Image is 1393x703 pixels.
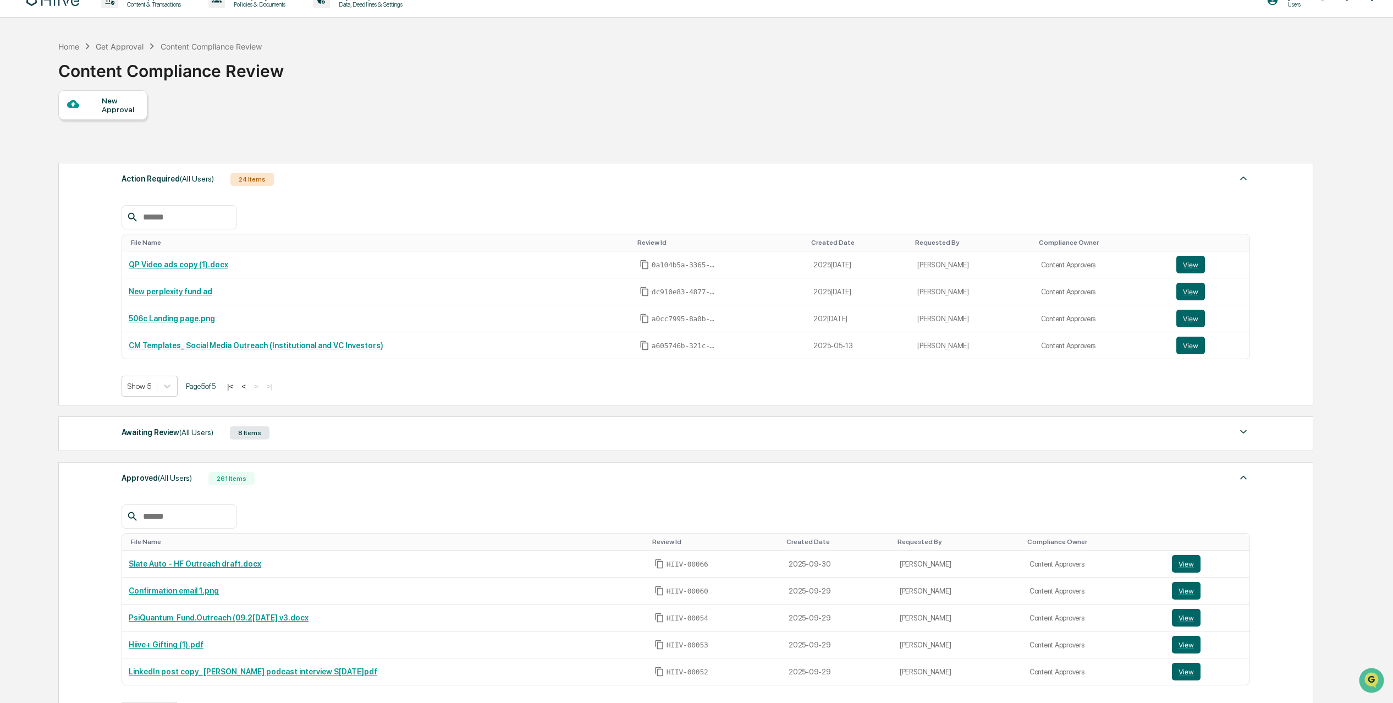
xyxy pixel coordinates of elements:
div: 🗄️ [80,140,89,149]
span: Copy Id [640,260,649,270]
div: Toggle SortBy [1174,538,1245,546]
div: Toggle SortBy [1027,538,1161,546]
a: CM Templates_ Social Media Outreach (Institutional and VC Investors) [129,341,383,350]
span: Pylon [109,186,133,195]
a: New perplexity fund ad [129,287,212,296]
td: 2025[DATE] [807,251,911,278]
td: [PERSON_NAME] [911,251,1034,278]
span: Data Lookup [22,160,69,171]
div: 🖐️ [11,140,20,149]
div: New Approval [102,96,139,114]
img: caret [1237,471,1250,484]
a: 506c Landing page.png [129,314,215,323]
div: Toggle SortBy [637,239,803,246]
td: Content Approvers [1023,578,1165,605]
a: View [1172,582,1243,600]
div: Toggle SortBy [811,239,906,246]
span: HIIV-00054 [667,614,708,623]
div: Content Compliance Review [161,42,262,51]
td: [PERSON_NAME] [893,631,1023,658]
button: |< [224,382,236,391]
span: Copy Id [654,586,664,596]
span: HIIV-00060 [667,587,708,596]
td: Content Approvers [1034,278,1170,305]
td: 202[DATE] [807,305,911,332]
button: > [251,382,262,391]
a: View [1172,663,1243,680]
button: View [1176,310,1205,327]
a: View [1172,636,1243,653]
div: Toggle SortBy [898,538,1018,546]
span: dc910e83-4877-4103-b15e-bf87db00f614 [652,288,718,296]
div: Toggle SortBy [131,239,629,246]
a: 🖐️Preclearance [7,134,75,154]
td: Content Approvers [1023,658,1165,685]
div: Start new chat [37,84,180,95]
p: Users [1279,1,1354,8]
div: 🔎 [11,161,20,169]
span: Copy Id [640,340,649,350]
td: 2025-09-29 [782,605,893,631]
button: View [1172,555,1201,573]
a: View [1172,609,1243,627]
td: 2025-09-30 [782,551,893,578]
td: Content Approvers [1034,251,1170,278]
div: Home [58,42,79,51]
a: View [1176,337,1243,354]
button: Start new chat [187,87,200,101]
span: Copy Id [654,559,664,569]
a: PsiQuantum_Fund.Outreach (09.2[DATE] v3.docx [129,613,309,622]
td: [PERSON_NAME] [911,332,1034,359]
div: Toggle SortBy [1179,239,1245,246]
span: Copy Id [654,613,664,623]
img: 1746055101610-c473b297-6a78-478c-a979-82029cc54cd1 [11,84,31,104]
div: Toggle SortBy [652,538,778,546]
div: Toggle SortBy [1039,239,1165,246]
td: Content Approvers [1023,605,1165,631]
p: Data, Deadlines & Settings [330,1,408,8]
a: Powered byPylon [78,186,133,195]
td: [PERSON_NAME] [893,551,1023,578]
div: Action Required [122,172,214,186]
a: View [1176,256,1243,273]
td: Content Approvers [1034,305,1170,332]
span: (All Users) [179,428,213,437]
button: < [238,382,249,391]
div: Content Compliance Review [58,52,284,81]
td: Content Approvers [1023,631,1165,658]
button: View [1176,337,1205,354]
button: View [1172,582,1201,600]
td: 2025-09-29 [782,578,893,605]
span: (All Users) [158,474,192,482]
td: 2025-05-13 [807,332,911,359]
td: [PERSON_NAME] [893,658,1023,685]
div: We're available if you need us! [37,95,139,104]
p: Policies & Documents [225,1,291,8]
div: 261 Items [208,472,255,485]
span: a605746b-321c-4dfd-bd6b-109eaa46988c [652,342,718,350]
a: 🔎Data Lookup [7,155,74,175]
span: HIIV-00053 [667,641,708,650]
div: Toggle SortBy [915,239,1029,246]
span: 0a104b5a-3365-4e16-98ad-43a4f330f6db [652,261,718,270]
span: Page 5 of 5 [186,382,216,391]
span: (All Users) [180,174,214,183]
span: Copy Id [640,287,649,296]
td: Content Approvers [1023,551,1165,578]
div: 8 Items [230,426,269,440]
td: [PERSON_NAME] [911,278,1034,305]
a: View [1176,310,1243,327]
p: Content & Transactions [118,1,186,8]
div: Get Approval [96,42,144,51]
a: Confirmation email 1.png [129,586,219,595]
button: View [1176,283,1205,300]
img: caret [1237,172,1250,185]
td: Content Approvers [1034,332,1170,359]
div: Toggle SortBy [786,538,889,546]
button: View [1172,663,1201,680]
a: View [1176,283,1243,300]
td: 2025[DATE] [807,278,911,305]
span: HIIV-00052 [667,668,708,677]
span: Copy Id [654,640,664,650]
